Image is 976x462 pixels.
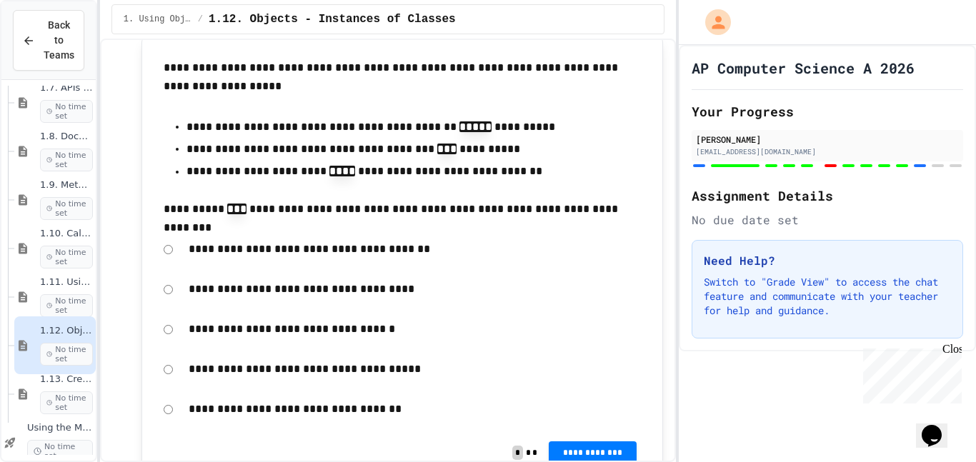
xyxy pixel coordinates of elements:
[27,422,93,434] span: Using the Math Class
[40,325,93,337] span: 1.12. Objects - Instances of Classes
[40,343,93,366] span: No time set
[40,276,93,288] span: 1.11. Using the Math Class
[40,131,93,143] span: 1.8. Documentation with Comments and Preconditions
[916,405,962,448] iframe: chat widget
[40,294,93,317] span: No time set
[704,252,951,269] h3: Need Help?
[696,133,959,146] div: [PERSON_NAME]
[198,14,203,25] span: /
[692,58,915,78] h1: AP Computer Science A 2026
[6,6,99,91] div: Chat with us now!Close
[124,14,192,25] span: 1. Using Objects and Methods
[857,343,962,403] iframe: chat widget
[704,275,951,318] p: Switch to "Grade View" to access the chat feature and communicate with your teacher for help and ...
[40,100,93,123] span: No time set
[40,179,93,191] span: 1.9. Method Signatures
[40,149,93,171] span: No time set
[696,146,959,157] div: [EMAIL_ADDRESS][DOMAIN_NAME]
[40,246,93,268] span: No time set
[13,10,84,71] button: Back to Teams
[40,391,93,414] span: No time set
[692,211,963,229] div: No due date set
[692,101,963,121] h2: Your Progress
[690,6,735,39] div: My Account
[40,228,93,240] span: 1.10. Calling Class Methods
[40,197,93,220] span: No time set
[209,11,456,28] span: 1.12. Objects - Instances of Classes
[44,18,74,63] span: Back to Teams
[40,373,93,386] span: 1.13. Creating and Initializing Objects: Constructors
[40,82,93,94] span: 1.7. APIs and Libraries
[692,186,963,206] h2: Assignment Details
